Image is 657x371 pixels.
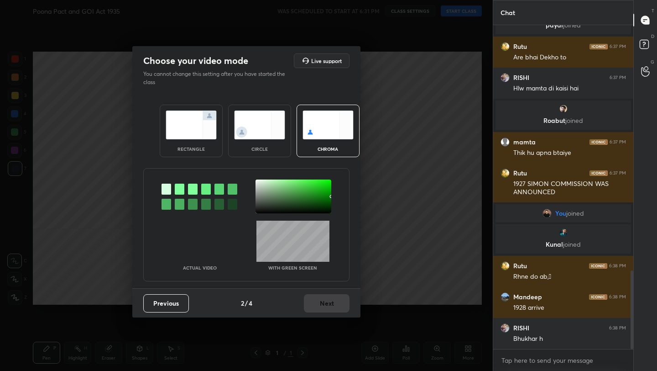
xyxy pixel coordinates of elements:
h4: 4 [249,298,252,308]
span: You [555,210,566,217]
img: iconic-dark.1390631f.png [589,44,608,49]
div: 6:38 PM [609,325,626,331]
p: T [652,7,654,14]
h6: Rutu [513,169,527,177]
h6: mamta [513,138,536,146]
img: 47e7d3f117d740818585307ee3cbe74a.jpg [501,42,510,51]
div: rectangle [173,147,209,151]
div: circle [241,147,278,151]
img: iconic-dark.1390631f.png [589,170,608,176]
h6: Rutu [513,262,527,270]
div: 6:38 PM [609,294,626,300]
p: Chat [493,0,522,25]
div: Hlw mamta di kaisi hai [513,84,626,93]
h6: Rutu [513,42,527,51]
img: 47e7d3f117d740818585307ee3cbe74a.jpg [501,261,510,270]
div: 6:37 PM [610,75,626,80]
img: chromaScreenIcon.c19ab0a0.svg [302,111,354,139]
img: d7d7a2c82b9c4c67966c825a1d21dd83.jpg [501,292,510,302]
img: eb2fc0fbd6014a3288944f7e59880267.jpg [501,323,510,333]
div: chroma [310,147,346,151]
h6: RISHI [513,74,529,82]
img: iconic-dark.1390631f.png [589,294,607,300]
img: ae8d729ade6c49fcaa84b0dc7b52ef12.jpg [559,228,568,237]
span: joined [565,116,583,125]
p: D [651,33,654,40]
div: Rhne do ab,🫩 [513,272,626,281]
img: 2f8ce9528e9544b5a797dd783ed6ba28.jpg [542,209,552,218]
h6: RISHI [513,324,529,332]
div: Bhukhar h [513,334,626,344]
div: Are bhai Dekho to [513,53,626,62]
div: 1927 SIMON COMMISSION WAS ANNOUNCED [513,180,626,197]
h2: Choose your video mode [143,55,248,67]
div: 6:37 PM [610,139,626,145]
p: Roabut [501,117,626,124]
h6: Mandeep [513,293,542,301]
span: joined [563,240,581,249]
img: 47e7d3f117d740818585307ee3cbe74a.jpg [501,169,510,178]
img: default.png [501,138,510,147]
img: eb2fc0fbd6014a3288944f7e59880267.jpg [501,73,510,82]
div: Thik hu apna btaiye [513,148,626,158]
h4: 2 [241,298,244,308]
div: 6:37 PM [610,44,626,49]
p: You cannot change this setting after you have started the class [143,70,291,86]
img: circleScreenIcon.acc0effb.svg [234,111,285,139]
div: grid [493,25,633,349]
img: 97c4f85c98a1437184768253f4136e56.jpg [559,104,568,113]
span: joined [563,21,581,29]
button: Previous [143,294,189,313]
div: 6:38 PM [609,263,626,269]
img: iconic-dark.1390631f.png [589,263,607,269]
p: payal [501,21,626,29]
p: With green screen [268,265,317,270]
div: 1928 arrive [513,303,626,313]
p: G [651,58,654,65]
div: 6:37 PM [610,170,626,176]
p: Kunal [501,241,626,248]
h4: / [245,298,248,308]
img: iconic-dark.1390631f.png [589,139,608,145]
h5: Live support [311,58,342,64]
span: joined [566,210,584,217]
img: normalScreenIcon.ae25ed63.svg [166,111,217,139]
p: Actual Video [183,265,217,270]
